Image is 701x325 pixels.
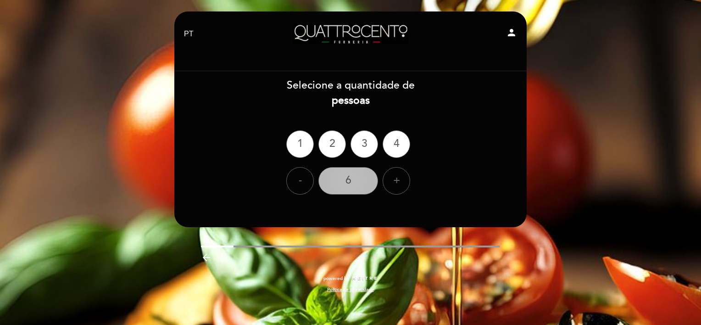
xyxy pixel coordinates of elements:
[318,130,346,158] div: 2
[286,167,314,195] div: -
[506,27,517,41] button: person
[286,130,314,158] div: 1
[293,22,408,47] a: Quattrocento Forneria
[506,27,517,38] i: person
[383,130,410,158] div: 4
[350,130,378,158] div: 3
[332,94,370,107] b: pessoas
[323,275,349,282] span: powered by
[318,167,378,195] div: 6
[383,167,410,195] div: +
[174,78,527,108] div: Selecione a quantidade de
[327,286,374,293] a: Política de privacidade
[201,252,212,263] i: arrow_backward
[323,275,378,282] a: powered by
[351,276,378,281] img: MEITRE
